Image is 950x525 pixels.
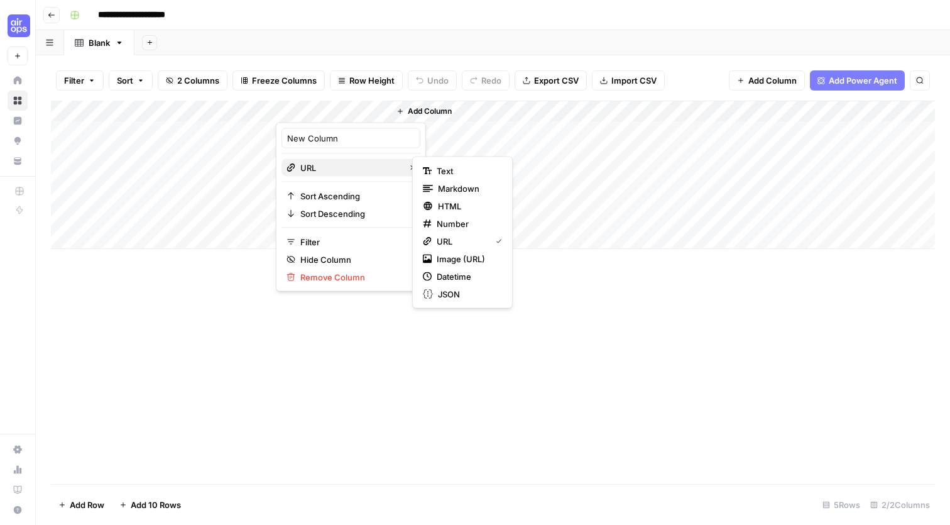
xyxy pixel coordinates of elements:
span: Number [437,218,497,230]
span: Markdown [438,182,497,195]
span: HTML [438,200,497,213]
span: Image (URL) [437,253,497,265]
span: Datetime [437,270,497,283]
button: Add Column [391,103,457,119]
span: URL [437,235,486,248]
span: JSON [438,288,497,301]
span: URL [300,162,398,174]
span: Add Column [408,106,452,117]
span: Text [437,165,497,177]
